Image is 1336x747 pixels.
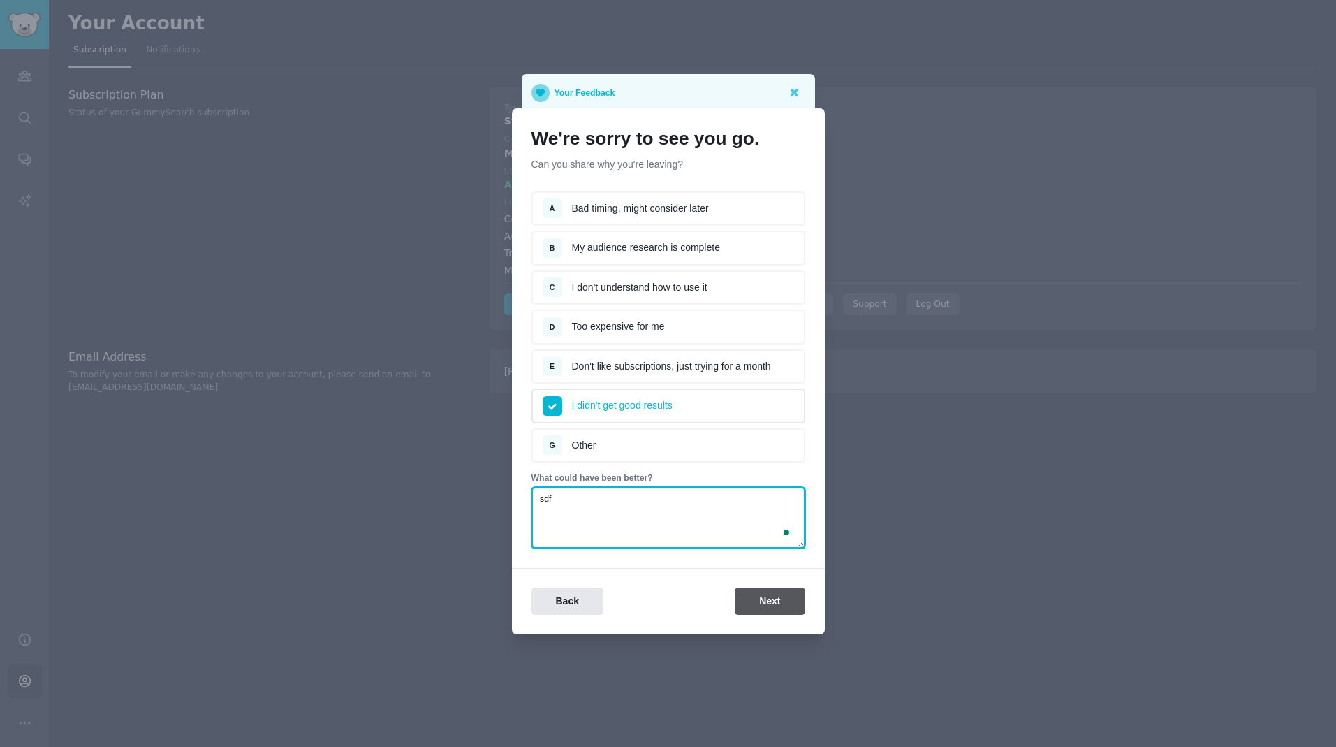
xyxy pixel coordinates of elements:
button: Back [531,588,603,615]
p: What could have been better? [531,472,805,485]
p: Your Feedback [555,84,615,102]
span: B [550,244,555,252]
h1: We're sorry to see you go. [531,128,805,150]
span: D [550,323,555,331]
span: E [550,362,555,370]
textarea: To enrich screen reader interactions, please activate Accessibility in Grammarly extension settings [531,487,805,549]
span: G [549,441,555,449]
p: Can you share why you're leaving? [531,157,805,172]
button: Next [735,588,805,615]
span: A [550,204,555,212]
span: C [550,283,555,291]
